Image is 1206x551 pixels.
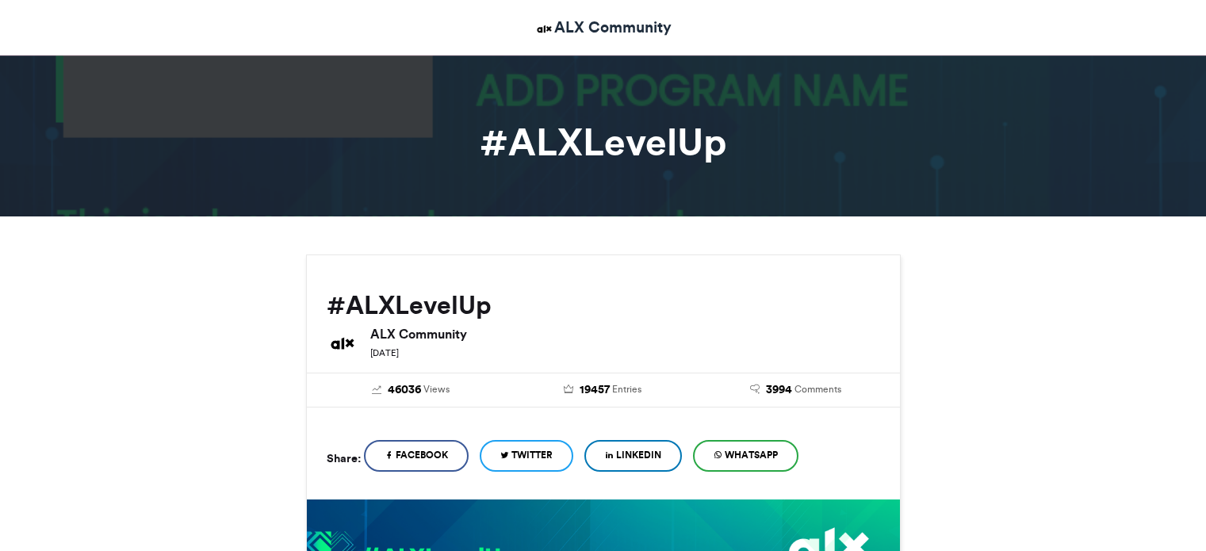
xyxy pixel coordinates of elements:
[364,440,469,472] a: Facebook
[370,347,399,358] small: [DATE]
[693,440,798,472] a: WhatsApp
[327,291,880,320] h2: #ALXLevelUp
[616,448,661,462] span: LinkedIn
[766,381,792,399] span: 3994
[327,448,361,469] h5: Share:
[612,382,641,396] span: Entries
[388,381,421,399] span: 46036
[534,19,554,39] img: ALX Community
[725,448,778,462] span: WhatsApp
[580,381,610,399] span: 19457
[327,327,358,359] img: ALX Community
[711,381,880,399] a: 3994 Comments
[423,382,450,396] span: Views
[163,123,1043,161] h1: #ALXLevelUp
[480,440,573,472] a: Twitter
[584,440,682,472] a: LinkedIn
[370,327,880,340] h6: ALX Community
[794,382,841,396] span: Comments
[511,448,553,462] span: Twitter
[396,448,448,462] span: Facebook
[519,381,687,399] a: 19457 Entries
[534,16,672,39] a: ALX Community
[327,381,496,399] a: 46036 Views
